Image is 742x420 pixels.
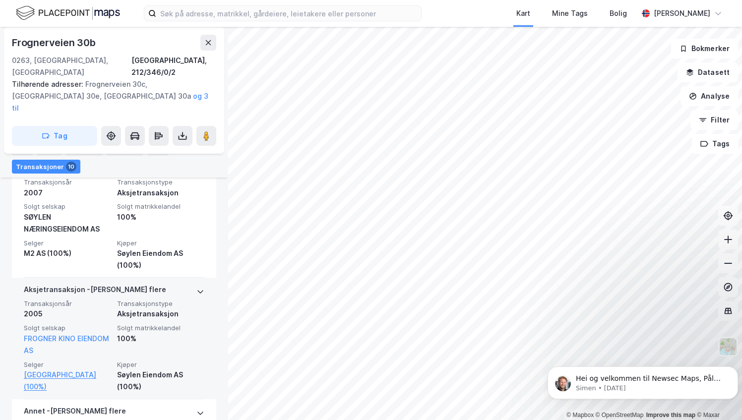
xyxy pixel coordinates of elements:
[24,247,111,259] div: M2 AS (100%)
[24,239,111,247] span: Selger
[12,35,98,51] div: Frognerveien 30b
[552,7,588,19] div: Mine Tags
[671,39,738,59] button: Bokmerker
[24,178,111,186] span: Transaksjonsår
[117,187,204,199] div: Aksjetransaksjon
[24,211,111,235] div: SØYLEN NÆRINGSEIENDOM AS
[117,239,204,247] span: Kjøper
[690,110,738,130] button: Filter
[117,333,204,345] div: 100%
[117,308,204,320] div: Aksjetransaksjon
[24,334,109,355] a: FROGNER KINO EIENDOM AS
[117,211,204,223] div: 100%
[117,202,204,211] span: Solgt matrikkelandel
[24,369,111,393] a: [GEOGRAPHIC_DATA] (100%)
[12,78,208,114] div: Frognerveien 30c, [GEOGRAPHIC_DATA] 30e, [GEOGRAPHIC_DATA] 30a
[680,86,738,106] button: Analyse
[117,247,204,271] div: Søylen Eiendom AS (100%)
[117,300,204,308] span: Transaksjonstype
[646,412,695,419] a: Improve this map
[16,4,120,22] img: logo.f888ab2527a4732fd821a326f86c7f29.svg
[678,62,738,82] button: Datasett
[610,7,627,19] div: Bolig
[24,324,111,332] span: Solgt selskap
[117,360,204,369] span: Kjøper
[12,55,131,78] div: 0263, [GEOGRAPHIC_DATA], [GEOGRAPHIC_DATA]
[24,360,111,369] span: Selger
[566,412,594,419] a: Mapbox
[12,80,85,88] span: Tilhørende adresser:
[516,7,530,19] div: Kart
[117,324,204,332] span: Solgt matrikkelandel
[24,300,111,308] span: Transaksjonsår
[156,6,421,21] input: Søk på adresse, matrikkel, gårdeiere, leietakere eller personer
[66,162,76,172] div: 10
[24,284,166,300] div: Aksjetransaksjon - [PERSON_NAME] flere
[692,134,738,154] button: Tags
[12,126,97,146] button: Tag
[12,160,80,174] div: Transaksjoner
[24,202,111,211] span: Solgt selskap
[654,7,710,19] div: [PERSON_NAME]
[24,308,111,320] div: 2005
[117,369,204,393] div: Søylen Eiendom AS (100%)
[117,178,204,186] span: Transaksjonstype
[596,412,644,419] a: OpenStreetMap
[24,187,111,199] div: 2007
[719,337,738,356] img: Z
[544,346,742,415] iframe: Intercom notifications message
[131,55,216,78] div: [GEOGRAPHIC_DATA], 212/346/0/2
